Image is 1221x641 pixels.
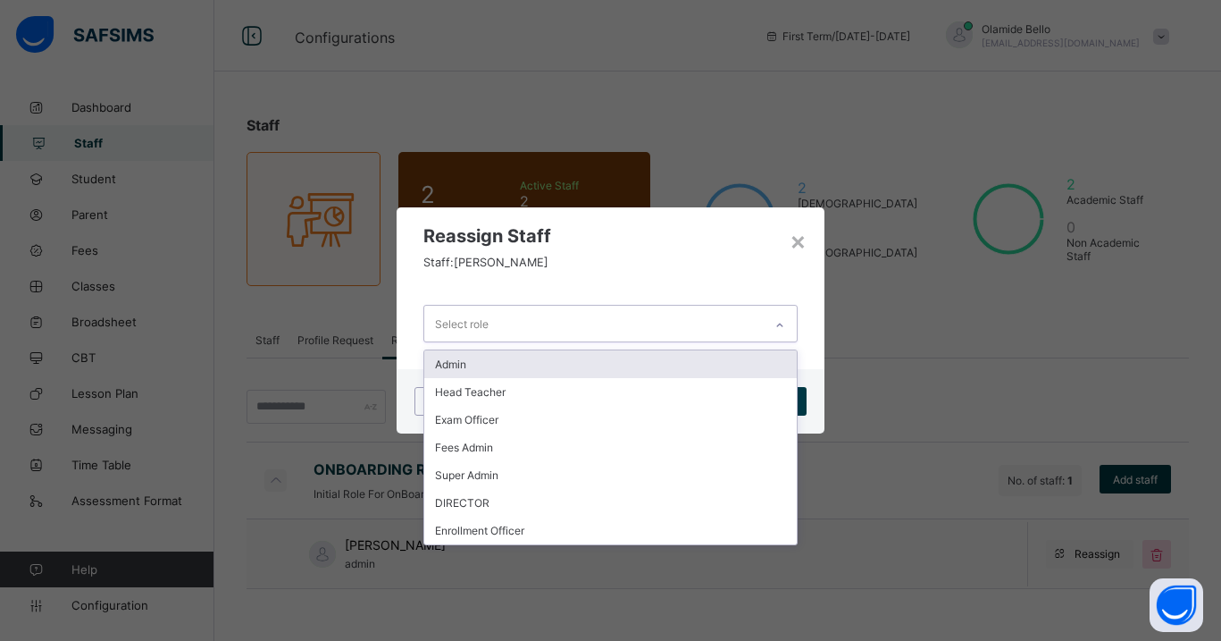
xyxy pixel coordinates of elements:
span: Reassign Staff [423,225,797,247]
div: DIRECTOR [424,489,796,517]
div: × [790,225,807,256]
div: Select role [435,307,489,341]
div: Exam Officer [424,406,796,434]
button: Open asap [1150,578,1203,632]
span: Staff: [PERSON_NAME] [423,256,548,269]
div: Enrollment Officer [424,517,796,544]
div: Head Teacher [424,378,796,406]
div: Admin [424,350,796,378]
div: Fees Admin [424,434,796,461]
div: Super Admin [424,461,796,489]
